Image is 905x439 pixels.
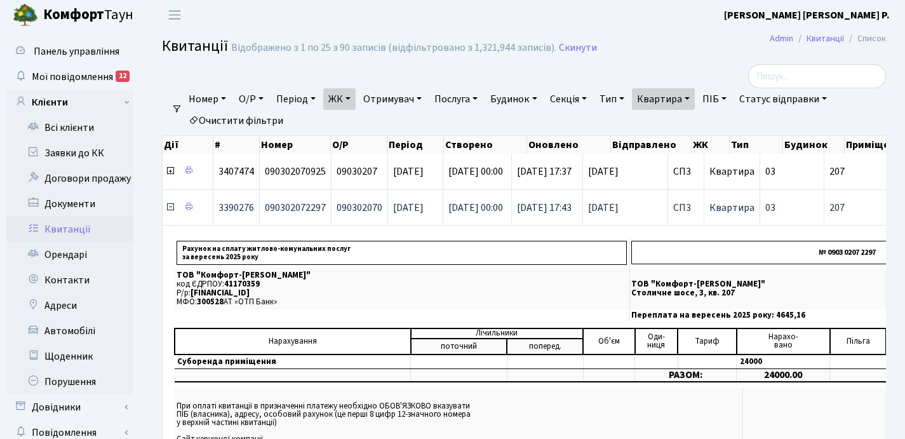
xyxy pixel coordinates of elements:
a: Отримувач [358,88,427,110]
span: 09030207 [337,165,377,179]
td: Нарахування [175,328,411,355]
td: 24000 [737,355,830,369]
th: Період [387,136,444,154]
a: Заявки до КК [6,140,133,166]
p: МФО: АТ «ОТП Банк» [177,298,627,306]
td: Пільга [830,328,886,355]
a: ЖК [323,88,356,110]
td: поточний [411,339,507,355]
a: Період [271,88,321,110]
a: Будинок [485,88,542,110]
a: Послуга [429,88,483,110]
span: Мої повідомлення [32,70,113,84]
a: Орендарі [6,242,133,267]
b: Комфорт [43,4,104,25]
span: 090302070925 [265,165,326,179]
th: Відправлено [611,136,692,154]
span: [DATE] [393,165,424,179]
span: СП3 [673,203,699,213]
a: Автомобілі [6,318,133,344]
span: [DATE] 17:37 [517,165,572,179]
a: Договори продажу [6,166,133,191]
p: Рахунок на сплату житлово-комунальних послуг за вересень 2025 року [177,241,627,265]
th: О/Р [331,136,387,154]
a: [PERSON_NAME] [PERSON_NAME] Р. [724,8,890,23]
span: [DATE] 17:43 [517,201,572,215]
th: Створено [444,136,528,154]
span: 090302070 [337,201,382,215]
div: Відображено з 1 по 25 з 90 записів (відфільтровано з 1,321,944 записів). [231,42,556,54]
span: [DATE] [588,203,662,213]
span: 300528 [197,296,224,307]
a: Квитанції [6,217,133,242]
a: Адреси [6,293,133,318]
td: 24000.00 [737,368,830,382]
td: Оди- ниця [635,328,678,355]
p: ТОВ "Комфорт-[PERSON_NAME]" [177,271,627,280]
a: Панель управління [6,39,133,64]
a: Тип [594,88,629,110]
span: Квартира [709,165,754,179]
a: Admin [770,32,793,45]
th: # [213,136,260,154]
a: Щоденник [6,344,133,369]
td: Тариф [678,328,737,355]
li: Список [844,32,886,46]
a: Документи [6,191,133,217]
a: Очистити фільтри [184,110,288,132]
span: 41170359 [224,278,260,290]
span: Панель управління [34,44,119,58]
button: Переключити навігацію [159,4,191,25]
div: 12 [116,71,130,82]
span: [DATE] 00:00 [448,201,503,215]
th: Тип [730,136,783,154]
span: 090302072297 [265,201,326,215]
a: Скинути [559,42,597,54]
th: Оновлено [527,136,611,154]
td: Об'єм [583,328,634,355]
b: [PERSON_NAME] [PERSON_NAME] Р. [724,8,890,22]
span: 3390276 [218,201,254,215]
span: [DATE] [393,201,424,215]
a: Всі клієнти [6,115,133,140]
a: Квартира [632,88,695,110]
a: Статус відправки [734,88,832,110]
a: Номер [184,88,231,110]
p: Р/р: [177,289,627,297]
a: ПІБ [697,88,732,110]
a: Квитанції [807,32,844,45]
span: 207 [829,203,901,213]
img: logo.png [13,3,38,28]
span: 207 [829,166,901,177]
span: 3407474 [218,165,254,179]
td: Нарахо- вано [737,328,830,355]
span: [DATE] [588,166,662,177]
td: Лічильники [411,328,583,339]
td: РАЗОМ: [635,368,737,382]
th: Дії [163,136,213,154]
th: Будинок [783,136,844,154]
th: Номер [260,136,331,154]
input: Пошук... [748,64,886,88]
span: [DATE] 00:00 [448,165,503,179]
td: Суборенда приміщення [175,355,411,369]
nav: breadcrumb [751,25,905,52]
th: ЖК [692,136,729,154]
a: Секція [545,88,592,110]
a: Контакти [6,267,133,293]
p: код ЄДРПОУ: [177,280,627,288]
span: 03 [765,201,775,215]
span: Квартира [709,201,754,215]
a: Порушення [6,369,133,395]
a: Клієнти [6,90,133,115]
span: 03 [765,165,775,179]
span: [FINANCIAL_ID] [191,287,250,299]
span: СП3 [673,166,699,177]
a: Довідники [6,395,133,420]
td: поперед. [507,339,583,355]
span: Таун [43,4,133,26]
span: Квитанції [162,35,228,57]
a: Мої повідомлення12 [6,64,133,90]
a: О/Р [234,88,269,110]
